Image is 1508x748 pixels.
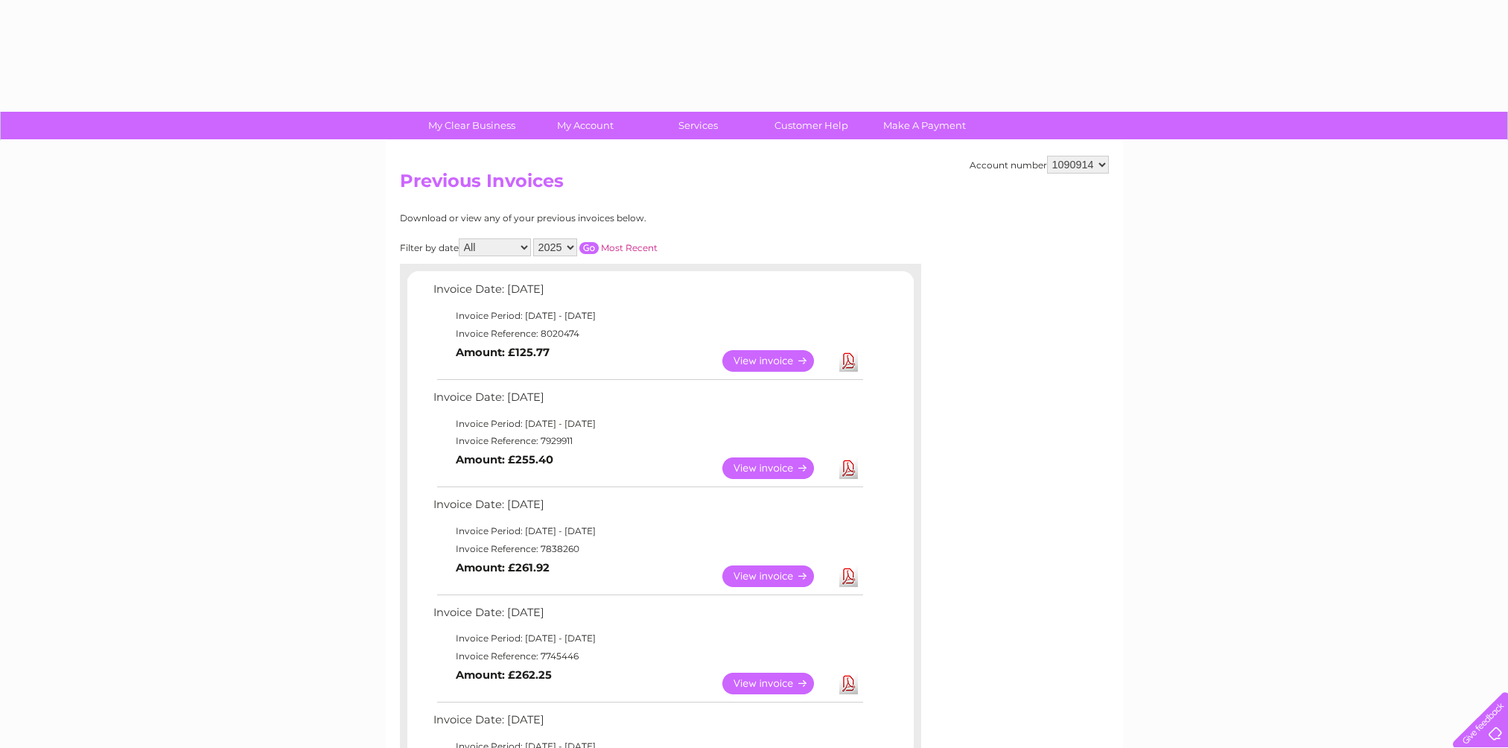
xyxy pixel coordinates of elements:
[430,279,865,307] td: Invoice Date: [DATE]
[430,307,865,325] td: Invoice Period: [DATE] - [DATE]
[970,156,1109,174] div: Account number
[722,673,832,694] a: View
[722,565,832,587] a: View
[863,112,986,139] a: Make A Payment
[430,710,865,738] td: Invoice Date: [DATE]
[456,561,550,574] b: Amount: £261.92
[400,238,791,256] div: Filter by date
[750,112,873,139] a: Customer Help
[839,350,858,372] a: Download
[524,112,646,139] a: My Account
[601,242,658,253] a: Most Recent
[722,350,832,372] a: View
[430,432,865,450] td: Invoice Reference: 7929911
[400,171,1109,199] h2: Previous Invoices
[430,325,865,343] td: Invoice Reference: 8020474
[410,112,533,139] a: My Clear Business
[456,668,552,682] b: Amount: £262.25
[637,112,760,139] a: Services
[430,387,865,415] td: Invoice Date: [DATE]
[430,630,865,647] td: Invoice Period: [DATE] - [DATE]
[430,540,865,558] td: Invoice Reference: 7838260
[839,457,858,479] a: Download
[839,565,858,587] a: Download
[430,415,865,433] td: Invoice Period: [DATE] - [DATE]
[722,457,832,479] a: View
[430,647,865,665] td: Invoice Reference: 7745446
[430,522,865,540] td: Invoice Period: [DATE] - [DATE]
[456,453,553,466] b: Amount: £255.40
[430,495,865,522] td: Invoice Date: [DATE]
[456,346,550,359] b: Amount: £125.77
[400,213,791,224] div: Download or view any of your previous invoices below.
[839,673,858,694] a: Download
[430,603,865,630] td: Invoice Date: [DATE]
